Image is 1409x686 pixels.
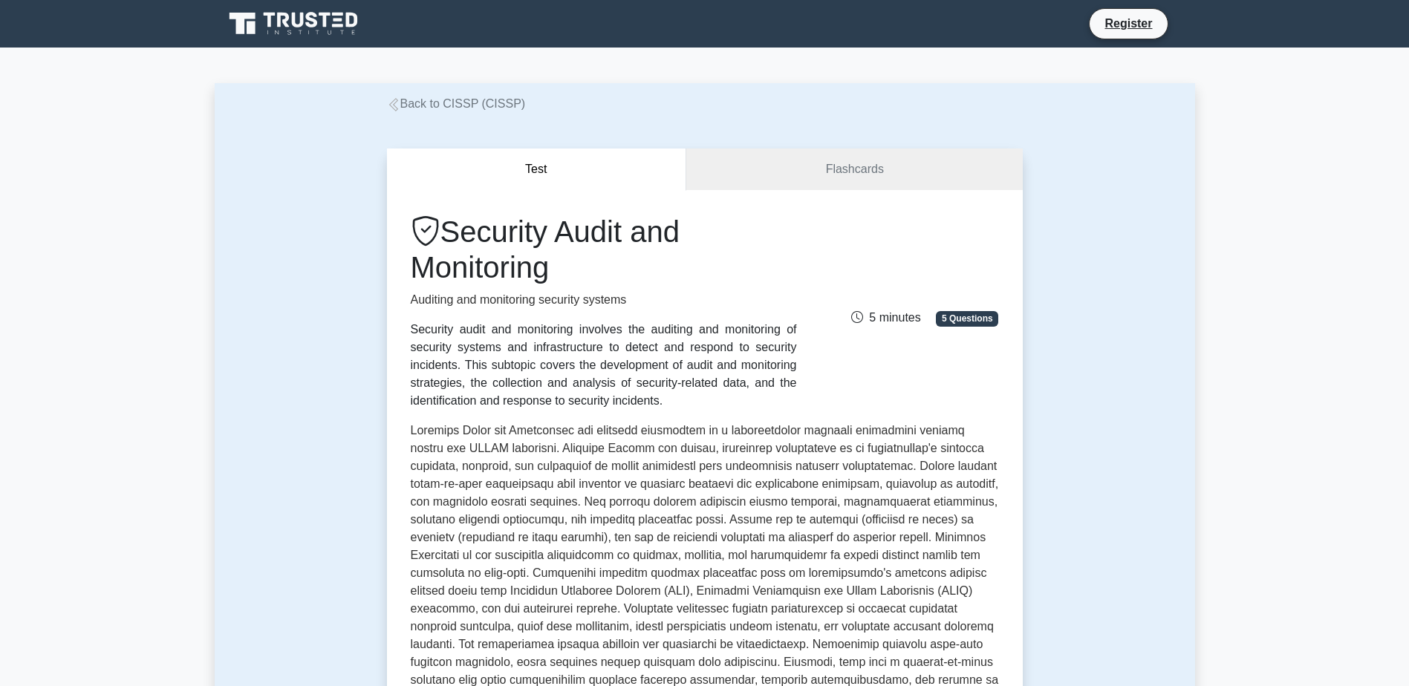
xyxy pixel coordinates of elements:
[1096,14,1161,33] a: Register
[411,214,797,285] h1: Security Audit and Monitoring
[936,311,998,326] span: 5 Questions
[851,311,920,324] span: 5 minutes
[387,97,526,110] a: Back to CISSP (CISSP)
[387,148,687,191] button: Test
[686,148,1022,191] a: Flashcards
[411,321,797,410] div: Security audit and monitoring involves the auditing and monitoring of security systems and infras...
[411,291,797,309] p: Auditing and monitoring security systems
